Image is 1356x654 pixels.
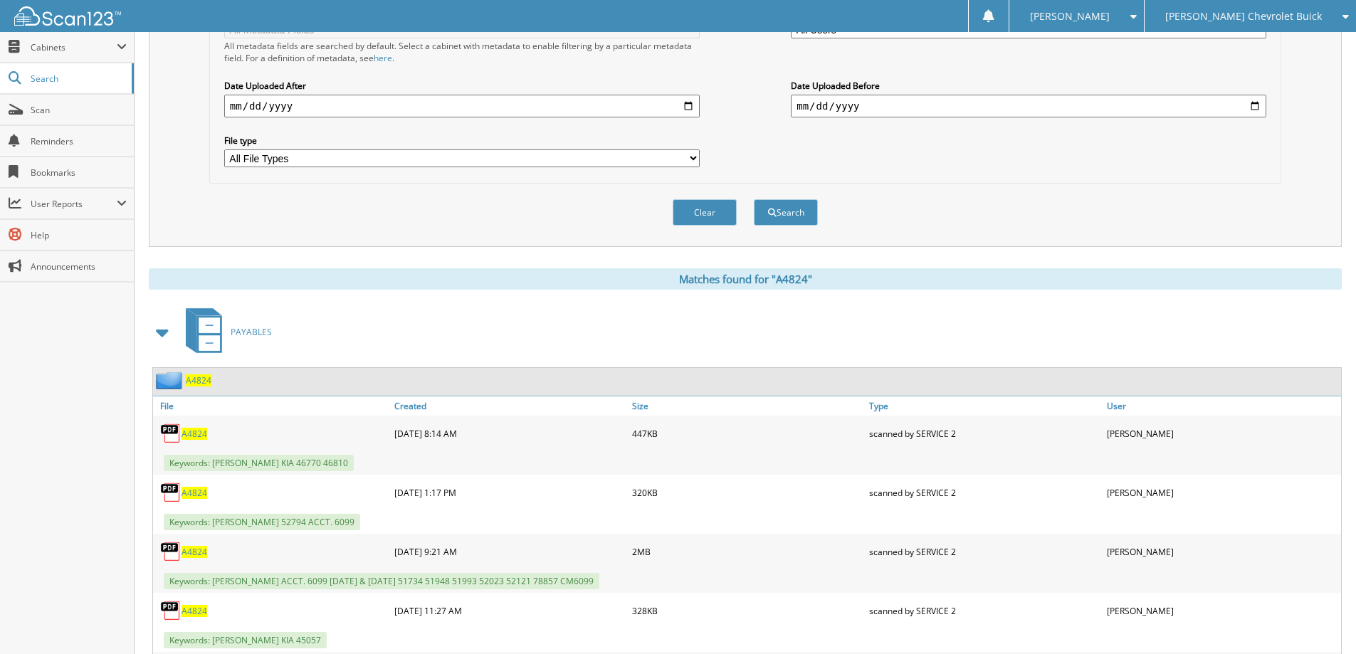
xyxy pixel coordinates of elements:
[866,419,1103,448] div: scanned by SERVICE 2
[391,596,629,625] div: [DATE] 11:27 AM
[629,537,866,566] div: 2MB
[31,73,125,85] span: Search
[1103,419,1341,448] div: [PERSON_NAME]
[374,52,392,64] a: here
[182,546,207,558] a: A4824
[224,80,700,92] label: Date Uploaded After
[160,423,182,444] img: PDF.png
[231,326,272,338] span: PAYABLES
[31,167,127,179] span: Bookmarks
[224,40,700,64] div: All metadata fields are searched by default. Select a cabinet with metadata to enable filtering b...
[164,632,327,648] span: Keywords: [PERSON_NAME] KIA 45057
[182,487,207,499] a: A4824
[866,596,1103,625] div: scanned by SERVICE 2
[224,95,700,117] input: start
[629,478,866,507] div: 320KB
[1103,478,1341,507] div: [PERSON_NAME]
[160,482,182,503] img: PDF.png
[629,419,866,448] div: 447KB
[866,478,1103,507] div: scanned by SERVICE 2
[182,428,207,440] a: A4824
[754,199,818,226] button: Search
[153,396,391,416] a: File
[1103,537,1341,566] div: [PERSON_NAME]
[1030,12,1110,21] span: [PERSON_NAME]
[629,396,866,416] a: Size
[14,6,121,26] img: scan123-logo-white.svg
[31,104,127,116] span: Scan
[673,199,737,226] button: Clear
[164,514,360,530] span: Keywords: [PERSON_NAME] 52794 ACCT. 6099
[177,304,272,360] a: PAYABLES
[149,268,1342,290] div: Matches found for "A4824"
[31,229,127,241] span: Help
[164,455,354,471] span: Keywords: [PERSON_NAME] KIA 46770 46810
[866,537,1103,566] div: scanned by SERVICE 2
[182,605,207,617] a: A4824
[791,95,1266,117] input: end
[1165,12,1322,21] span: [PERSON_NAME] Chevrolet Buick
[1285,586,1356,654] iframe: Chat Widget
[164,573,599,589] span: Keywords: [PERSON_NAME] ACCT. 6099 [DATE] & [DATE] 51734 51948 51993 52023 52121 78857 CM6099
[391,396,629,416] a: Created
[31,260,127,273] span: Announcements
[31,135,127,147] span: Reminders
[391,419,629,448] div: [DATE] 8:14 AM
[31,198,117,210] span: User Reports
[224,135,700,147] label: File type
[791,80,1266,92] label: Date Uploaded Before
[1103,396,1341,416] a: User
[1103,596,1341,625] div: [PERSON_NAME]
[31,41,117,53] span: Cabinets
[156,371,186,389] img: folder2.png
[186,374,211,386] a: A4824
[866,396,1103,416] a: Type
[160,600,182,621] img: PDF.png
[160,541,182,562] img: PDF.png
[629,596,866,625] div: 328KB
[391,478,629,507] div: [DATE] 1:17 PM
[391,537,629,566] div: [DATE] 9:21 AM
